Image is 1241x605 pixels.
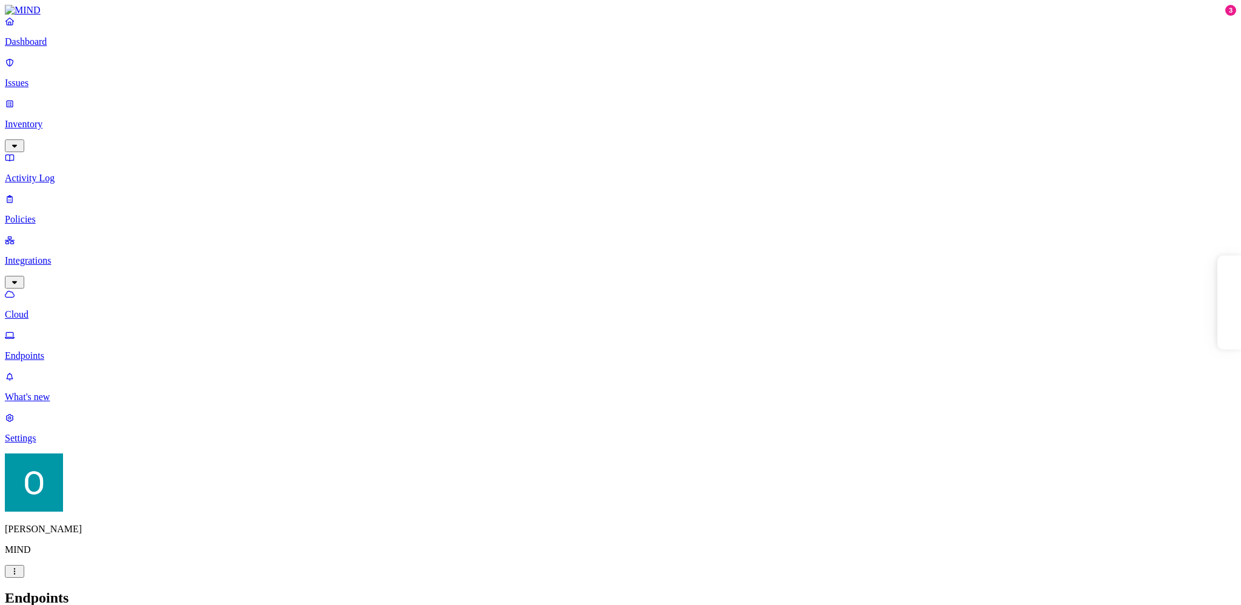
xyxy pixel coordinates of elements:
img: Ofir Englard [5,453,63,512]
p: What's new [5,392,1236,403]
p: Cloud [5,309,1236,320]
img: MIND [5,5,41,16]
p: Integrations [5,255,1236,266]
p: Policies [5,214,1236,225]
p: Inventory [5,119,1236,130]
p: Activity Log [5,173,1236,184]
p: Issues [5,78,1236,89]
div: 3 [1225,5,1236,16]
p: Settings [5,433,1236,444]
p: Endpoints [5,350,1236,361]
p: Dashboard [5,36,1236,47]
p: MIND [5,544,1236,555]
p: [PERSON_NAME] [5,524,1236,535]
